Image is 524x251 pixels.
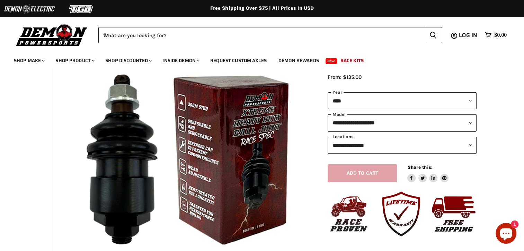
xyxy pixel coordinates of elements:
inbox-online-store-chat: Shopify online store chat [494,223,518,245]
a: Shop Make [9,53,49,68]
a: Log in [456,32,481,39]
img: Demon Powersports [14,23,90,47]
span: Log in [459,31,477,40]
a: Demon Rewards [273,53,324,68]
aside: Share this: [407,164,448,183]
span: Share this: [407,165,432,170]
span: New! [326,58,337,64]
img: Demon Electric Logo 2 [3,2,55,16]
a: $0.00 [481,30,510,40]
img: TGB Logo 2 [55,2,107,16]
img: Lifte_Time_Warranty.png [376,189,426,239]
ul: Main menu [9,51,505,68]
select: keys [328,137,477,154]
a: Shop Product [50,53,99,68]
span: From: $135.00 [328,74,362,80]
input: When autocomplete results are available use up and down arrows to review and enter to select [98,27,424,43]
select: modal-name [328,114,477,131]
img: Race_Proven.jpg [324,189,373,239]
a: Inside Demon [157,53,204,68]
img: Free_Shipping.png [429,189,478,239]
form: Product [98,27,442,43]
select: year [328,92,477,109]
a: Request Custom Axles [205,53,272,68]
button: Search [424,27,442,43]
span: $0.00 [494,32,507,39]
a: Race Kits [335,53,369,68]
a: Shop Discounted [100,53,156,68]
